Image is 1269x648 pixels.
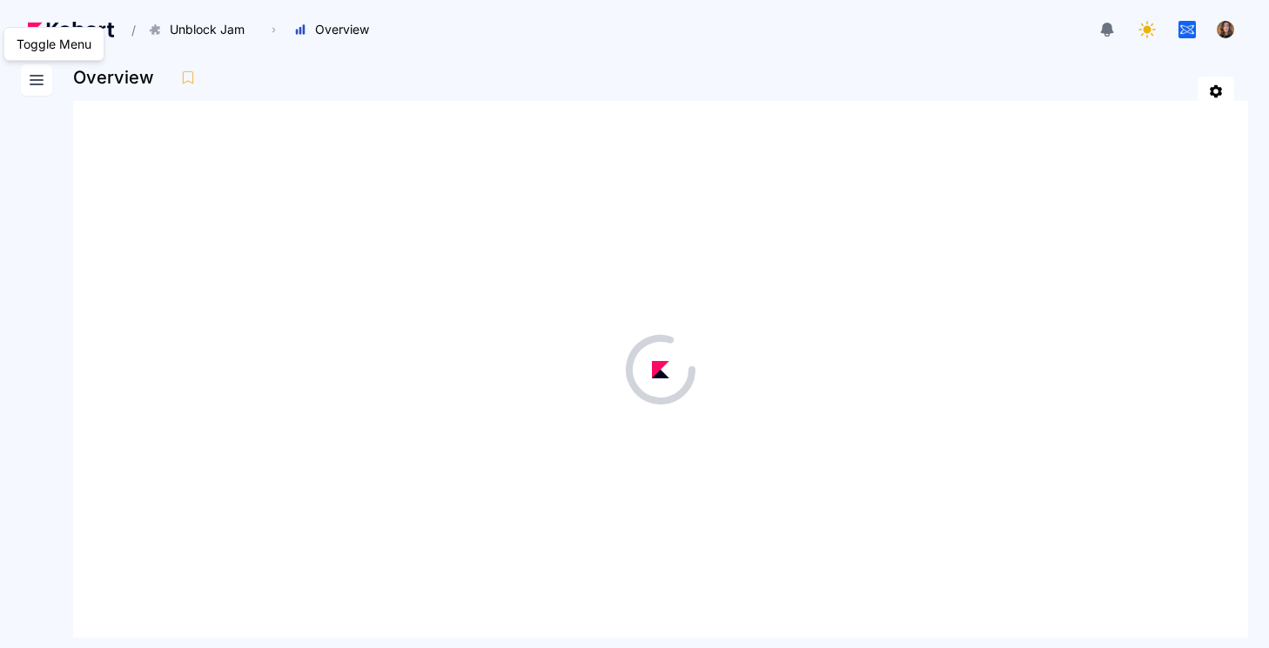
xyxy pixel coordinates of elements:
[315,21,369,38] span: Overview
[268,23,279,37] span: ›
[73,69,164,86] h3: Overview
[139,15,263,44] button: Unblock Jam
[28,22,114,37] img: Kohort logo
[285,15,387,44] button: Overview
[117,21,136,39] span: /
[170,21,245,38] span: Unblock Jam
[1178,21,1196,38] img: logo_tapnation_logo_20240723112628242335.jpg
[13,31,95,57] div: Toggle Menu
